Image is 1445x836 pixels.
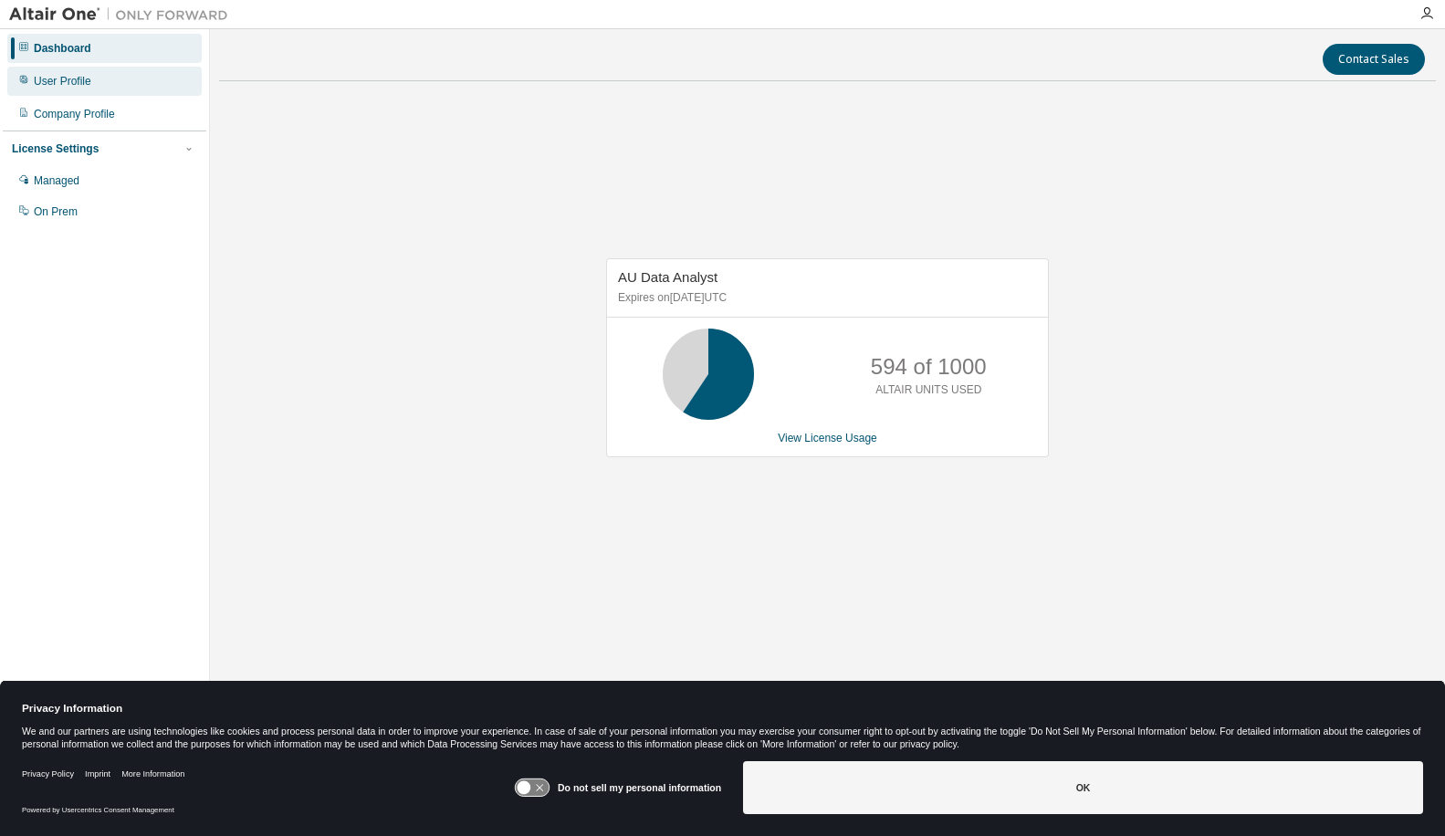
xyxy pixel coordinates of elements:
[34,41,91,56] div: Dashboard
[12,141,99,156] div: License Settings
[9,5,237,24] img: Altair One
[34,173,79,188] div: Managed
[871,351,987,382] p: 594 of 1000
[34,107,115,121] div: Company Profile
[618,290,1032,306] p: Expires on [DATE] UTC
[34,204,78,219] div: On Prem
[618,269,717,285] span: AU Data Analyst
[34,74,91,89] div: User Profile
[778,432,877,444] a: View License Usage
[1323,44,1425,75] button: Contact Sales
[875,382,981,398] p: ALTAIR UNITS USED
